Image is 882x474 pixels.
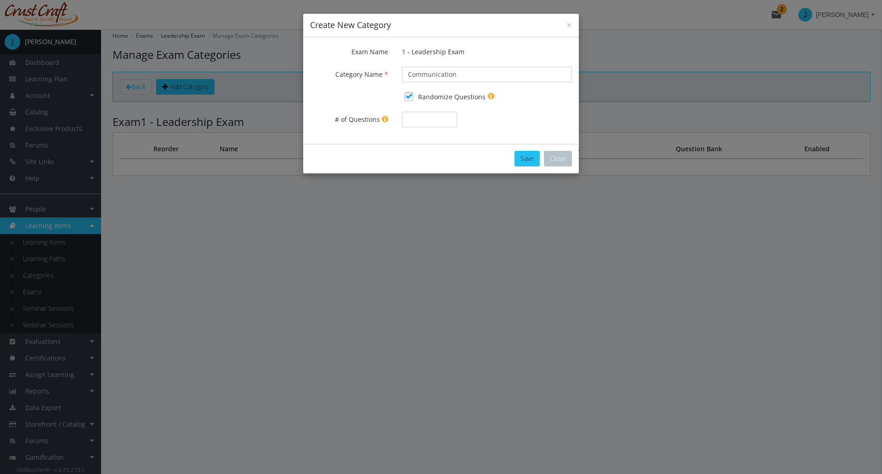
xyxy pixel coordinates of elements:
[514,151,540,166] button: Save
[335,115,380,124] label: # of Questions
[303,67,395,79] label: Category Name
[544,151,572,166] button: Close
[418,92,486,102] label: Randomize Questions
[402,44,572,60] p: 1 - Leadership Exam
[303,44,395,57] label: Exam Name
[566,20,572,30] button: ×
[310,19,572,31] h4: Create New Category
